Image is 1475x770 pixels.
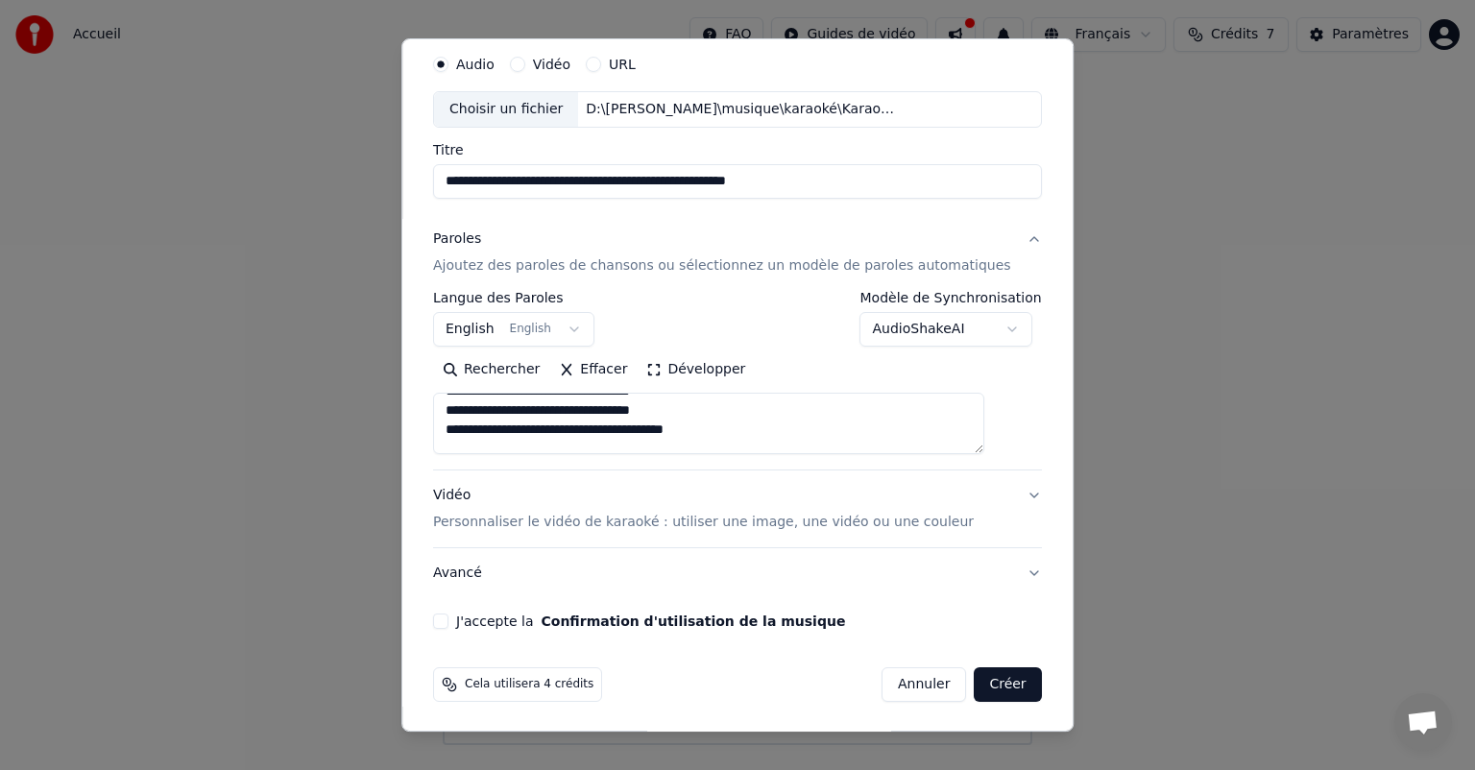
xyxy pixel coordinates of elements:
span: Cela utilisera 4 crédits [465,677,593,692]
p: Personnaliser le vidéo de karaoké : utiliser une image, une vidéo ou une couleur [433,513,974,532]
button: VidéoPersonnaliser le vidéo de karaoké : utiliser une image, une vidéo ou une couleur [433,470,1042,547]
button: ParolesAjoutez des paroles de chansons ou sélectionnez un modèle de paroles automatiques [433,214,1042,291]
button: Créer [975,667,1042,702]
label: J'accepte la [456,614,845,628]
button: Développer [638,354,756,385]
button: Effacer [549,354,637,385]
div: Choisir un fichier [434,92,578,127]
label: URL [609,58,636,71]
label: Audio [456,58,495,71]
label: Modèle de Synchronisation [860,291,1042,304]
p: Ajoutez des paroles de chansons ou sélectionnez un modèle de paroles automatiques [433,256,1011,276]
button: Rechercher [433,354,549,385]
div: Paroles [433,229,481,249]
div: D:\[PERSON_NAME]\musique\karaoké\Karaoké - [PERSON_NAME] - un homme debout ( FR ) By Funkyz.mp3 [579,100,906,119]
label: Vidéo [533,58,570,71]
label: Langue des Paroles [433,291,594,304]
button: Avancé [433,548,1042,598]
label: Titre [433,143,1042,156]
button: Annuler [882,667,966,702]
div: ParolesAjoutez des paroles de chansons ou sélectionnez un modèle de paroles automatiques [433,291,1042,469]
button: J'accepte la [542,614,846,628]
div: Vidéo [433,486,974,532]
